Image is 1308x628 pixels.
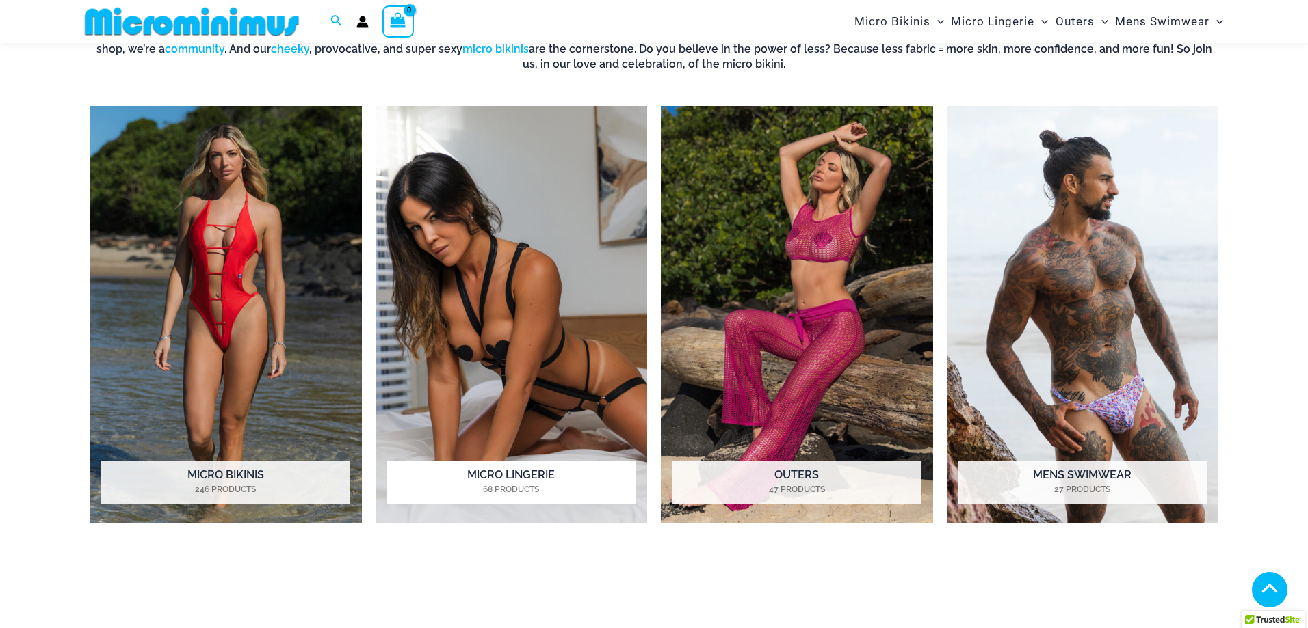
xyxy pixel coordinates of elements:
[101,461,350,504] h2: Micro Bikinis
[1034,4,1048,39] span: Menu Toggle
[462,42,529,55] a: micro bikinis
[101,483,350,495] mark: 246 Products
[947,4,1051,39] a: Micro LingerieMenu ToggleMenu Toggle
[376,106,648,523] a: Visit product category Micro Lingerie
[930,4,944,39] span: Menu Toggle
[672,461,921,504] h2: Outers
[79,6,304,37] img: MM SHOP LOGO FLAT
[1115,4,1209,39] span: Mens Swimwear
[854,4,930,39] span: Micro Bikinis
[165,42,224,55] a: community
[387,461,636,504] h2: Micro Lingerie
[672,483,921,495] mark: 47 Products
[947,106,1219,523] a: Visit product category Mens Swimwear
[1095,4,1108,39] span: Menu Toggle
[382,5,414,37] a: View Shopping Cart, empty
[958,483,1207,495] mark: 27 Products
[661,106,933,523] a: Visit product category Outers
[271,42,309,55] a: cheeky
[90,106,362,523] img: Micro Bikinis
[356,16,369,28] a: Account icon link
[661,106,933,523] img: Outers
[330,13,343,30] a: Search icon link
[376,106,648,523] img: Micro Lingerie
[1209,4,1223,39] span: Menu Toggle
[1052,4,1112,39] a: OutersMenu ToggleMenu Toggle
[90,26,1218,72] h6: This is the extraordinary world of Microminimus, the ultimate destination for the micro bikini, c...
[1056,4,1095,39] span: Outers
[1112,4,1227,39] a: Mens SwimwearMenu ToggleMenu Toggle
[947,106,1219,523] img: Mens Swimwear
[387,483,636,495] mark: 68 Products
[851,4,947,39] a: Micro BikinisMenu ToggleMenu Toggle
[951,4,1034,39] span: Micro Lingerie
[958,461,1207,504] h2: Mens Swimwear
[90,106,362,523] a: Visit product category Micro Bikinis
[849,2,1229,41] nav: Site Navigation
